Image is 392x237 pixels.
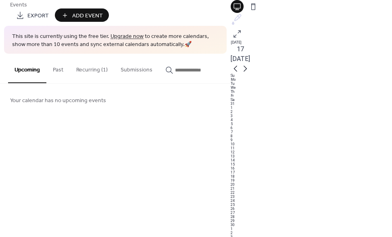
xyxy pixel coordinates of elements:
[231,118,392,122] div: 4
[231,178,392,182] div: 19
[231,142,392,146] div: 10
[231,223,392,227] div: 30
[114,54,159,82] button: Submissions
[231,130,392,134] div: 7
[231,227,392,231] div: 1
[231,126,392,130] div: 6
[231,174,392,178] div: 18
[55,16,109,20] a: Add Event
[231,86,392,90] div: We
[231,207,392,211] div: 26
[10,8,55,22] a: Export
[231,78,392,82] div: Mo
[231,110,392,114] div: 2
[228,42,253,66] button: 17[DATE]
[231,199,392,203] div: 24
[231,98,392,102] div: Sa
[231,215,392,219] div: 28
[46,54,70,82] button: Past
[231,106,392,110] div: 1
[231,195,392,199] div: 23
[231,134,392,138] div: 8
[231,191,392,195] div: 22
[72,12,103,20] span: Add Event
[231,82,392,86] div: Tu
[231,40,392,44] div: [DATE]
[231,170,392,174] div: 17
[231,102,392,106] div: 31
[231,231,392,235] div: 2
[231,162,392,166] div: 15
[231,166,392,170] div: 16
[231,150,392,154] div: 12
[231,182,392,187] div: 20
[12,33,219,48] span: This site is currently using the free tier. to create more calendars, show more than 10 events an...
[231,158,392,162] div: 14
[231,122,392,126] div: 5
[231,138,392,142] div: 9
[231,187,392,191] div: 21
[231,219,392,223] div: 29
[231,154,392,158] div: 13
[27,12,49,20] span: Export
[231,90,392,94] div: Th
[231,203,392,207] div: 25
[55,8,109,22] button: Add Event
[231,146,392,150] div: 11
[8,54,46,83] button: Upcoming
[70,54,114,82] button: Recurring (1)
[231,73,392,78] div: Su
[231,211,392,215] div: 27
[231,94,392,98] div: Fr
[10,96,106,105] span: Your calendar has no upcoming events
[231,114,392,118] div: 3
[111,31,144,42] a: Upgrade now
